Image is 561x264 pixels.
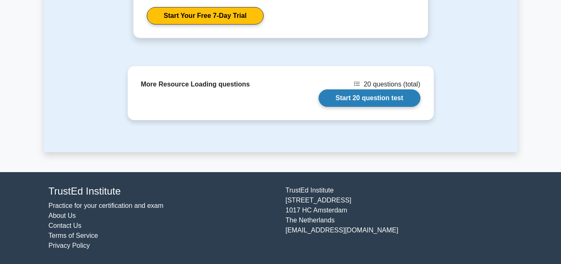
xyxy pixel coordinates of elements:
h4: TrustEd Institute [49,185,276,197]
a: Contact Us [49,222,82,229]
a: Start Your Free 7-Day Trial [147,7,264,25]
div: TrustEd Institute [STREET_ADDRESS] 1017 HC Amsterdam The Netherlands [EMAIL_ADDRESS][DOMAIN_NAME] [281,185,518,251]
a: Privacy Policy [49,242,90,249]
a: Terms of Service [49,232,98,239]
a: Practice for your certification and exam [49,202,164,209]
a: Start 20 question test [319,89,420,107]
a: About Us [49,212,76,219]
